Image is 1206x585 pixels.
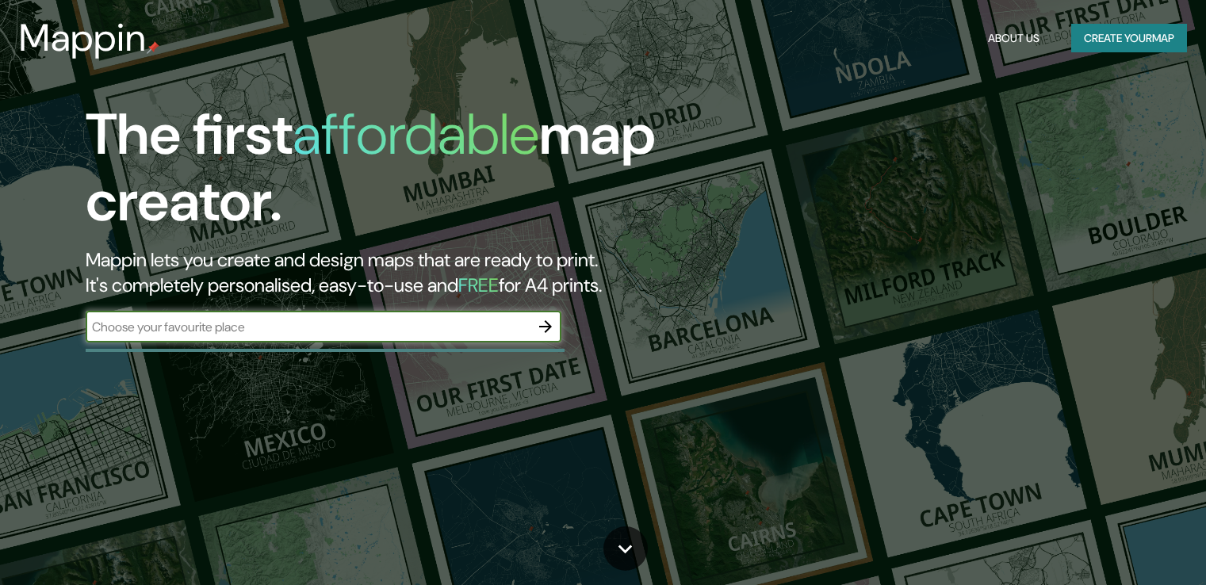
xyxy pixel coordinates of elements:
h1: The first map creator. [86,101,689,247]
h1: affordable [293,97,539,171]
h3: Mappin [19,16,147,60]
img: mappin-pin [147,41,159,54]
input: Choose your favourite place [86,318,530,336]
button: About Us [982,24,1046,53]
h5: FREE [458,273,499,297]
button: Create yourmap [1071,24,1187,53]
h2: Mappin lets you create and design maps that are ready to print. It's completely personalised, eas... [86,247,689,298]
